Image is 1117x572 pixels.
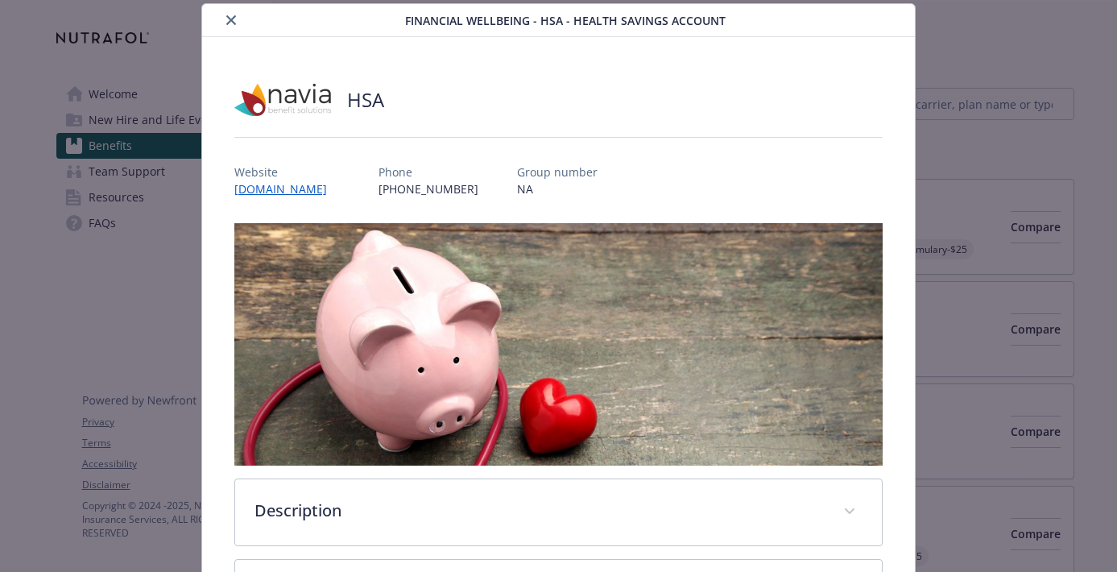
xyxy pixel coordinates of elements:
a: [DOMAIN_NAME] [234,181,340,197]
p: [PHONE_NUMBER] [379,180,478,197]
p: Website [234,164,340,180]
button: close [221,10,241,30]
p: Group number [517,164,598,180]
img: Navia Benefit Solutions [234,76,331,124]
div: Description [235,479,883,545]
h2: HSA [347,86,384,114]
p: NA [517,180,598,197]
p: Phone [379,164,478,180]
img: banner [234,223,883,466]
p: Description [254,499,825,523]
span: Financial Wellbeing - HSA - Health Savings Account [405,12,726,29]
